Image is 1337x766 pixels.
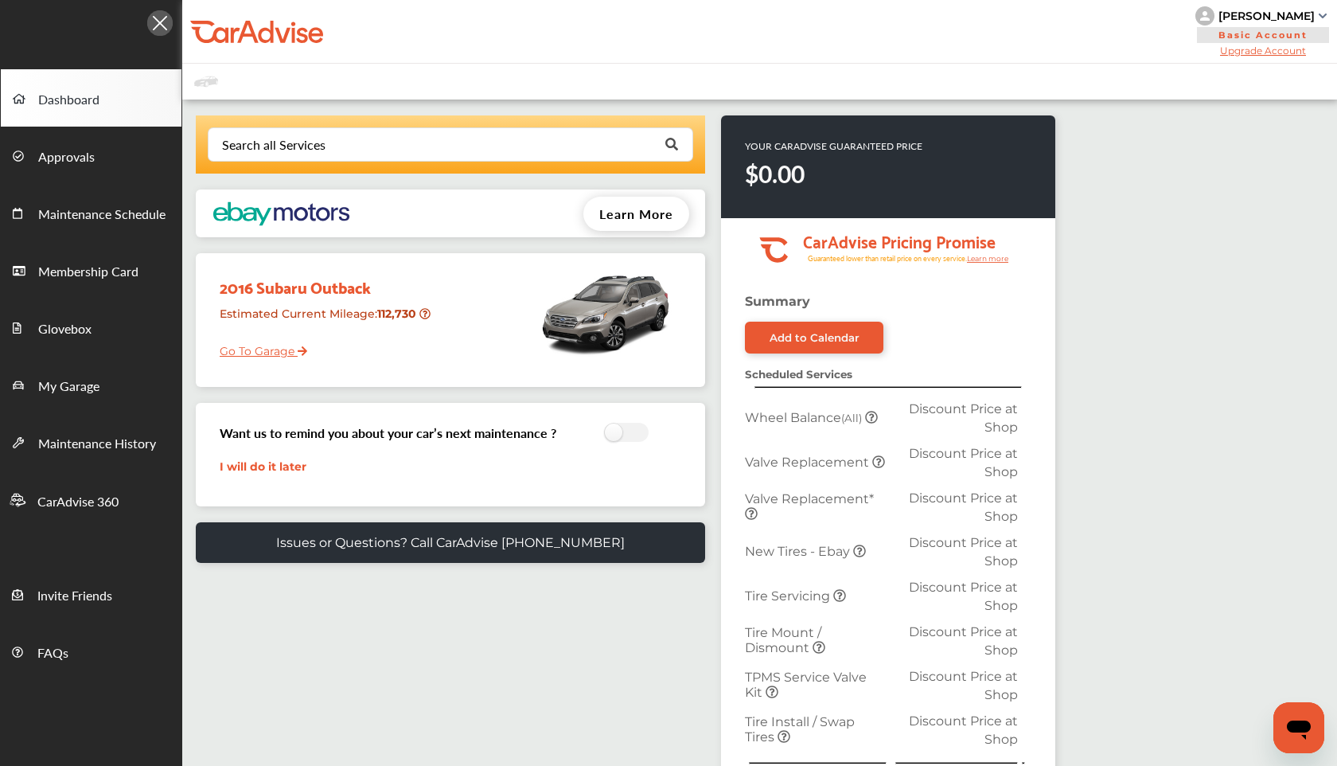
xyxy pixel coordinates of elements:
a: Glovebox [1,299,181,356]
span: Upgrade Account [1195,45,1331,57]
p: YOUR CARADVISE GUARANTEED PRICE [745,139,922,153]
img: sCxJUJ+qAmfqhQGDUl18vwLg4ZYJ6CxN7XmbOMBAAAAAElFTkSuQmCC [1319,14,1327,18]
span: Maintenance History [38,434,156,455]
strong: $0.00 [745,157,805,190]
span: New Tires - Ebay [745,544,853,559]
span: Dashboard [38,90,99,111]
span: Valve Replacement* [745,491,874,506]
iframe: Button to launch messaging window [1273,702,1324,753]
a: My Garage [1,356,181,413]
tspan: CarAdvise Pricing Promise [803,226,996,255]
span: Discount Price at Shop [909,669,1018,702]
span: Approvals [38,147,95,168]
span: CarAdvise 360 [37,492,119,513]
div: Add to Calendar [770,331,859,344]
span: Tire Servicing [745,588,833,604]
div: 2016 Subaru Outback [208,261,441,300]
span: Membership Card [38,262,138,283]
p: Issues or Questions? Call CarAdvise [PHONE_NUMBER] [276,535,625,550]
a: Go To Garage [208,332,307,362]
img: mobile_10516_st0640_046.jpg [538,261,673,365]
tspan: Guaranteed lower than retail price on every service. [808,253,967,264]
span: Discount Price at Shop [909,401,1018,435]
span: Discount Price at Shop [909,535,1018,569]
a: Maintenance Schedule [1,184,181,241]
span: Tire Install / Swap Tires [745,714,855,745]
tspan: Learn more [967,254,1009,263]
a: Membership Card [1,241,181,299]
span: Learn More [599,205,673,223]
span: Discount Price at Shop [909,580,1018,613]
span: Invite Friends [37,586,112,607]
span: Discount Price at Shop [909,490,1018,524]
div: [PERSON_NAME] [1218,9,1315,23]
strong: Scheduled Services [745,368,852,381]
a: Add to Calendar [745,322,883,354]
strong: 112,730 [377,307,419,321]
div: Search all Services [222,139,325,151]
small: (All) [841,412,862,424]
span: Valve Replacement [745,455,872,470]
img: Icon.5fd9dcc7.svg [147,10,173,36]
span: Basic Account [1197,27,1329,43]
span: Glovebox [38,319,92,340]
span: FAQs [37,643,68,664]
span: Discount Price at Shop [909,446,1018,479]
span: Tire Mount / Dismount [745,625,821,655]
img: knH8PDtVvWoAbQRylUukY18CTiRevjo20fAtgn5MLBQj4uumYvk2MzTtcAIzfGAtb1XOLVMAvhLuqoNAbL4reqehy0jehNKdM... [1195,6,1214,25]
a: Dashboard [1,69,181,127]
a: I will do it later [220,459,306,474]
img: placeholder_car.fcab19be.svg [194,72,218,92]
strong: Summary [745,294,810,309]
span: Maintenance Schedule [38,205,166,225]
span: My Garage [38,377,99,397]
span: Wheel Balance [745,410,865,425]
div: Estimated Current Mileage : [208,300,441,341]
span: Discount Price at Shop [909,713,1018,747]
span: TPMS Service Valve Kit [745,670,867,700]
a: Issues or Questions? Call CarAdvise [PHONE_NUMBER] [196,522,705,563]
h3: Want us to remind you about your car’s next maintenance ? [220,424,556,442]
a: Approvals [1,127,181,184]
span: Discount Price at Shop [909,624,1018,658]
a: Maintenance History [1,413,181,471]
